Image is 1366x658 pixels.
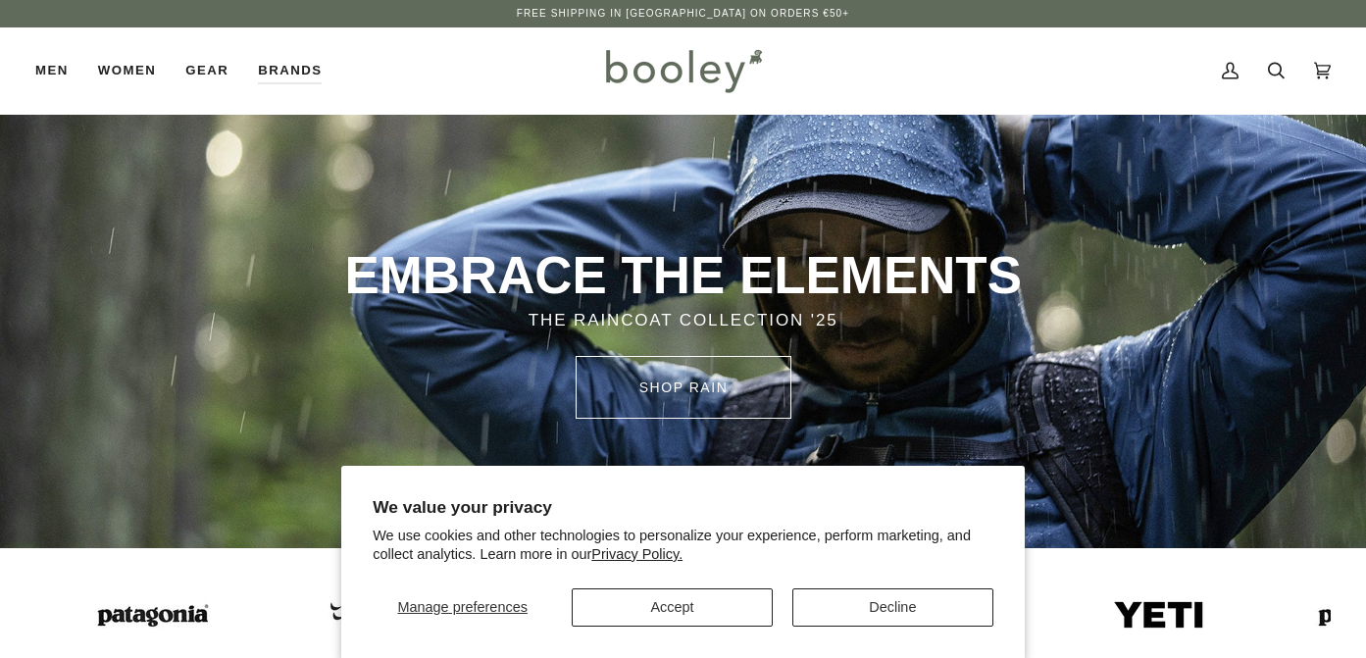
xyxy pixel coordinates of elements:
[185,61,228,80] span: Gear
[591,546,683,562] a: Privacy Policy.
[35,27,83,114] a: Men
[98,61,156,80] span: Women
[35,61,69,80] span: Men
[373,497,993,518] h2: We value your privacy
[243,27,336,114] a: Brands
[83,27,171,114] a: Women
[285,243,1081,308] p: EMBRACE THE ELEMENTS
[397,599,527,615] span: Manage preferences
[171,27,243,114] a: Gear
[517,6,849,22] p: Free Shipping in [GEOGRAPHIC_DATA] on Orders €50+
[285,308,1081,333] p: THE RAINCOAT COLLECTION '25
[373,527,993,564] p: We use cookies and other technologies to personalize your experience, perform marketing, and coll...
[576,356,791,419] a: SHOP rain
[597,42,769,99] img: Booley
[792,588,993,627] button: Decline
[258,61,322,80] span: Brands
[373,588,552,627] button: Manage preferences
[572,588,773,627] button: Accept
